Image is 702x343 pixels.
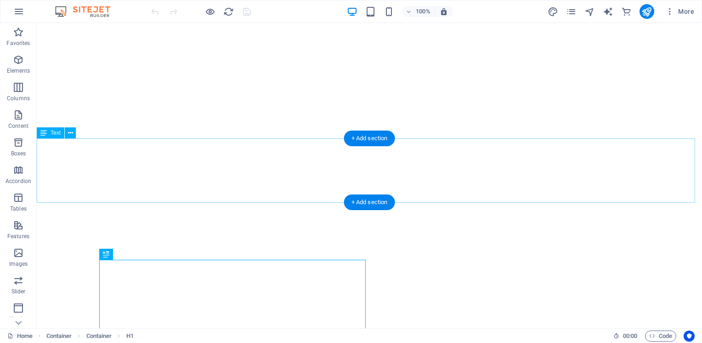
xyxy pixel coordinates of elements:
button: More [662,4,698,19]
p: Header [9,315,28,323]
p: Tables [10,205,27,212]
span: 00 00 [623,331,637,342]
img: Editor Logo [53,6,122,17]
i: Pages (Ctrl+Alt+S) [566,6,577,17]
p: Boxes [11,150,26,157]
span: Text [51,130,61,136]
p: Columns [7,95,30,102]
button: Usercentrics [684,331,695,342]
div: + Add section [344,131,395,146]
button: publish [640,4,654,19]
i: Navigator [584,6,595,17]
i: Commerce [621,6,632,17]
button: Code [645,331,676,342]
button: text_generator [603,6,614,17]
button: navigator [584,6,595,17]
button: commerce [621,6,632,17]
p: Images [9,260,28,268]
p: Elements [7,67,30,74]
button: reload [223,6,234,17]
button: pages [566,6,577,17]
span: More [665,7,694,16]
p: Content [8,122,28,130]
button: design [548,6,559,17]
i: Reload page [223,6,234,17]
div: + Add section [344,194,395,210]
span: Click to select. Double-click to edit [46,331,72,342]
i: On resize automatically adjust zoom level to fit chosen device. [440,7,448,16]
p: Features [7,233,29,240]
i: Publish [641,6,652,17]
span: Click to select. Double-click to edit [126,331,134,342]
a: Click to cancel selection. Double-click to open Pages [7,331,33,342]
p: Accordion [6,177,31,185]
i: Design (Ctrl+Alt+Y) [548,6,558,17]
span: Code [649,331,672,342]
span: Click to select. Double-click to edit [86,331,112,342]
nav: breadcrumb [46,331,134,342]
h6: Session time [613,331,638,342]
h6: 100% [416,6,430,17]
span: : [629,332,631,339]
i: AI Writer [603,6,613,17]
button: Click here to leave preview mode and continue editing [204,6,215,17]
p: Slider [11,288,26,295]
p: Favorites [6,40,30,47]
button: 100% [402,6,435,17]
